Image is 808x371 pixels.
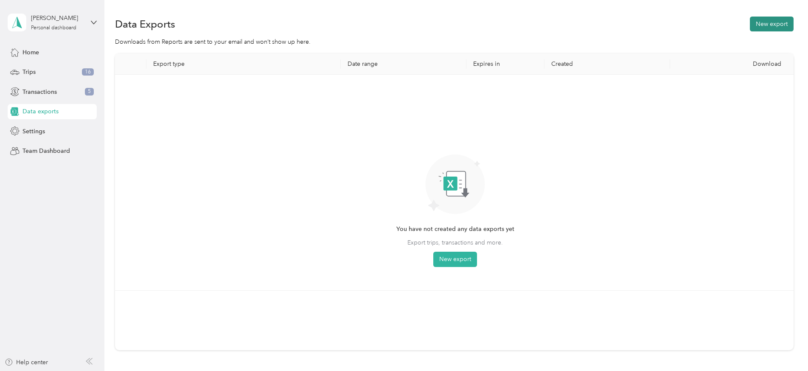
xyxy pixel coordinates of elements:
[31,14,84,22] div: [PERSON_NAME]
[22,67,36,76] span: Trips
[760,323,808,371] iframe: Everlance-gr Chat Button Frame
[22,127,45,136] span: Settings
[22,48,39,57] span: Home
[407,238,503,247] span: Export trips, transactions and more.
[22,107,59,116] span: Data exports
[544,53,670,75] th: Created
[750,17,794,31] button: New export
[433,252,477,267] button: New export
[82,68,94,76] span: 16
[22,87,57,96] span: Transactions
[5,358,48,367] button: Help center
[85,88,94,96] span: 5
[341,53,466,75] th: Date range
[22,146,70,155] span: Team Dashboard
[31,25,76,31] div: Personal dashboard
[396,225,514,234] span: You have not created any data exports yet
[677,60,789,67] div: Download
[115,20,175,28] h1: Data Exports
[115,37,794,46] div: Downloads from Reports are sent to your email and won’t show up here.
[146,53,341,75] th: Export type
[466,53,545,75] th: Expires in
